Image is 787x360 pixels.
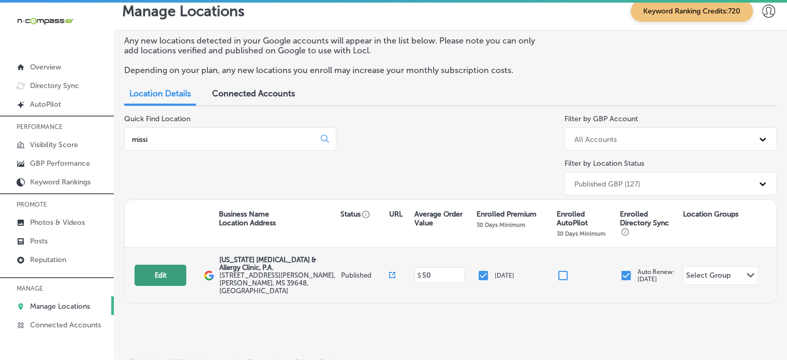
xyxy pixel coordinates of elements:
[30,321,101,329] p: Connected Accounts
[30,63,61,71] p: Overview
[557,230,605,237] p: 30 Days Minimum
[637,268,675,283] p: Auto Renew: [DATE]
[204,270,214,281] img: logo
[620,210,678,236] p: Enrolled Directory Sync
[30,159,90,168] p: GBP Performance
[30,140,78,149] p: Visibility Score
[129,89,191,98] span: Location Details
[135,265,186,286] button: Edit
[124,65,548,75] p: Depending on your plan, any new locations you enroll may increase your monthly subscription costs.
[212,89,295,98] span: Connected Accounts
[30,302,90,311] p: Manage Locations
[30,100,61,109] p: AutoPilot
[631,1,753,22] span: Keyword Ranking Credits: 720
[219,210,276,227] p: Business Name Location Address
[565,114,638,123] label: Filter by GBP Account
[389,210,403,219] p: URL
[30,218,85,227] p: Photos & Videos
[414,210,471,227] p: Average Order Value
[477,210,537,219] p: Enrolled Premium
[495,272,514,279] p: [DATE]
[574,179,640,188] div: Published GBP (127)
[131,135,313,144] input: All Locations
[30,81,79,90] p: Directory Sync
[30,255,66,264] p: Reputation
[219,256,338,271] p: [US_STATE] [MEDICAL_DATA] & Allergy Clinic, P.A.
[17,16,73,26] img: 660ab0bf-5cc7-4cb8-ba1c-48b5ae0f18e60NCTV_CLogo_TV_Black_-500x88.png
[219,271,338,295] label: [STREET_ADDRESS][PERSON_NAME] , [PERSON_NAME], MS 39648, [GEOGRAPHIC_DATA]
[124,36,548,55] p: Any new locations detected in your Google accounts will appear in the list below. Please note you...
[686,271,731,283] div: Select Group
[124,114,190,123] label: Quick Find Location
[477,221,525,228] p: 30 Days Minimum
[340,210,389,219] p: Status
[574,135,617,143] div: All Accounts
[341,271,390,279] p: Published
[683,210,738,219] p: Location Groups
[122,3,245,20] p: Manage Locations
[30,237,48,246] p: Posts
[565,159,644,168] label: Filter by Location Status
[418,272,421,279] p: $
[557,210,615,227] p: Enrolled AutoPilot
[30,178,91,186] p: Keyword Rankings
